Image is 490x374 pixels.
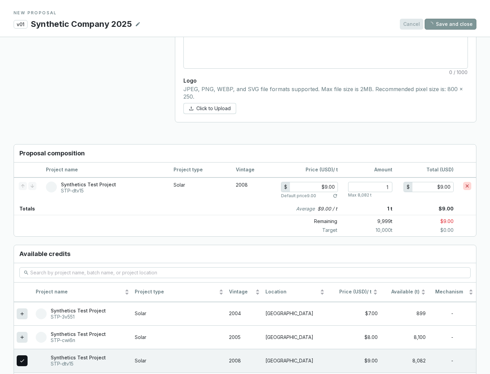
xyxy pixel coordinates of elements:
[183,103,236,114] button: Click to Upload
[431,289,467,295] span: Mechanism
[132,325,226,349] td: Solar
[30,18,132,30] p: Synthetic Company 2025
[281,193,316,199] p: Default price 9.00
[14,10,476,16] p: NEW PROPOSAL
[14,245,476,263] h3: Available credits
[41,163,169,177] th: Project name
[392,217,476,226] p: $9.00
[428,302,476,325] td: -
[425,19,476,30] button: Save and close
[226,325,263,349] td: 2005
[132,349,226,372] td: Solar
[226,349,263,372] td: 2008
[276,163,343,177] th: / t
[339,289,367,294] span: Price (USD)
[290,182,338,192] input: 0.00
[380,325,428,349] td: 8,100
[169,163,231,177] th: Project type
[380,349,428,372] td: 8,082
[51,314,106,320] p: STP-3v551
[306,167,333,172] span: Price (USD)
[183,86,468,100] p: JPEG, PNG, WEBP, and SVG file formats supported. Max file size is 2MB. Recommended pixel size is:...
[404,182,412,192] div: $
[330,358,378,364] div: $9.00
[33,283,132,302] th: Project name
[265,289,318,295] span: Location
[296,205,315,212] i: Average
[317,205,337,212] p: $9.00 / t
[380,283,428,302] th: Available (t)
[226,283,263,302] th: Vintage
[428,325,476,349] td: -
[51,355,106,361] p: Synthetics Test Project
[281,182,290,192] div: $
[51,361,106,367] p: STP-dtv15
[343,163,397,177] th: Amount
[14,203,35,215] p: Totals
[427,21,434,27] span: loading
[265,358,325,364] p: [GEOGRAPHIC_DATA]
[135,289,217,295] span: Project type
[51,308,106,314] p: Synthetics Test Project
[36,289,123,295] span: Project name
[348,192,372,198] p: Max 8,082 t
[330,289,372,295] span: / t
[281,217,343,226] p: Remaining
[428,283,476,302] th: Mechanism
[281,227,343,234] p: Target
[51,337,106,343] p: STP-cwi6n
[14,20,28,29] p: v01
[183,77,468,84] p: Logo
[436,21,473,28] span: Save and close
[428,349,476,372] td: -
[400,19,423,30] button: Cancel
[330,334,378,341] div: $8.00
[61,188,116,194] p: STP-dtv15
[383,289,420,295] span: Available (t)
[231,177,276,203] td: 2008
[231,163,276,177] th: Vintage
[30,269,460,276] input: Search by project name, batch name, or project location
[343,217,392,226] p: 9,999 t
[265,334,325,341] p: [GEOGRAPHIC_DATA]
[226,302,263,325] td: 2004
[61,182,116,188] p: Synthetics Test Project
[343,203,392,215] p: 1 t
[426,167,454,172] span: Total (USD)
[132,283,226,302] th: Project type
[196,105,231,112] span: Click to Upload
[14,144,476,163] h3: Proposal composition
[392,203,476,215] p: $9.00
[380,302,428,325] td: 899
[263,283,327,302] th: Location
[189,106,194,111] span: upload
[169,177,231,203] td: Solar
[265,310,325,317] p: [GEOGRAPHIC_DATA]
[330,310,378,317] div: $7.00
[392,227,476,234] p: $0.00
[51,331,106,337] p: Synthetics Test Project
[343,227,392,234] p: 10,000 t
[132,302,226,325] td: Solar
[229,289,254,295] span: Vintage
